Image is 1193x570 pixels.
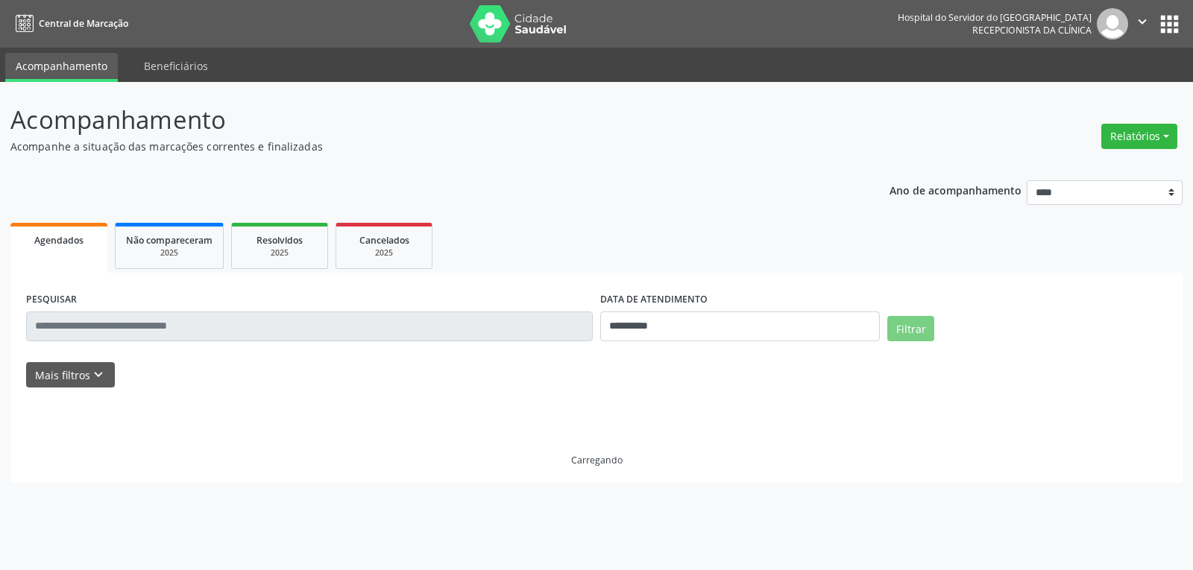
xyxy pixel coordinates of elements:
[5,53,118,82] a: Acompanhamento
[1101,124,1177,149] button: Relatórios
[890,180,1022,199] p: Ano de acompanhamento
[972,24,1092,37] span: Recepcionista da clínica
[898,11,1092,24] div: Hospital do Servidor do [GEOGRAPHIC_DATA]
[242,247,317,259] div: 2025
[887,316,934,341] button: Filtrar
[571,454,623,466] div: Carregando
[600,288,708,311] label: DATA DE ATENDIMENTO
[256,234,303,247] span: Resolvidos
[347,247,421,259] div: 2025
[34,234,84,247] span: Agendados
[126,234,213,247] span: Não compareceram
[133,53,218,79] a: Beneficiários
[1156,11,1183,37] button: apps
[39,17,128,30] span: Central de Marcação
[26,362,115,388] button: Mais filtroskeyboard_arrow_down
[10,139,831,154] p: Acompanhe a situação das marcações correntes e finalizadas
[10,11,128,36] a: Central de Marcação
[10,101,831,139] p: Acompanhamento
[126,247,213,259] div: 2025
[1134,13,1150,30] i: 
[1128,8,1156,39] button: 
[26,288,77,311] label: PESQUISAR
[90,367,107,383] i: keyboard_arrow_down
[359,234,409,247] span: Cancelados
[1097,8,1128,39] img: img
